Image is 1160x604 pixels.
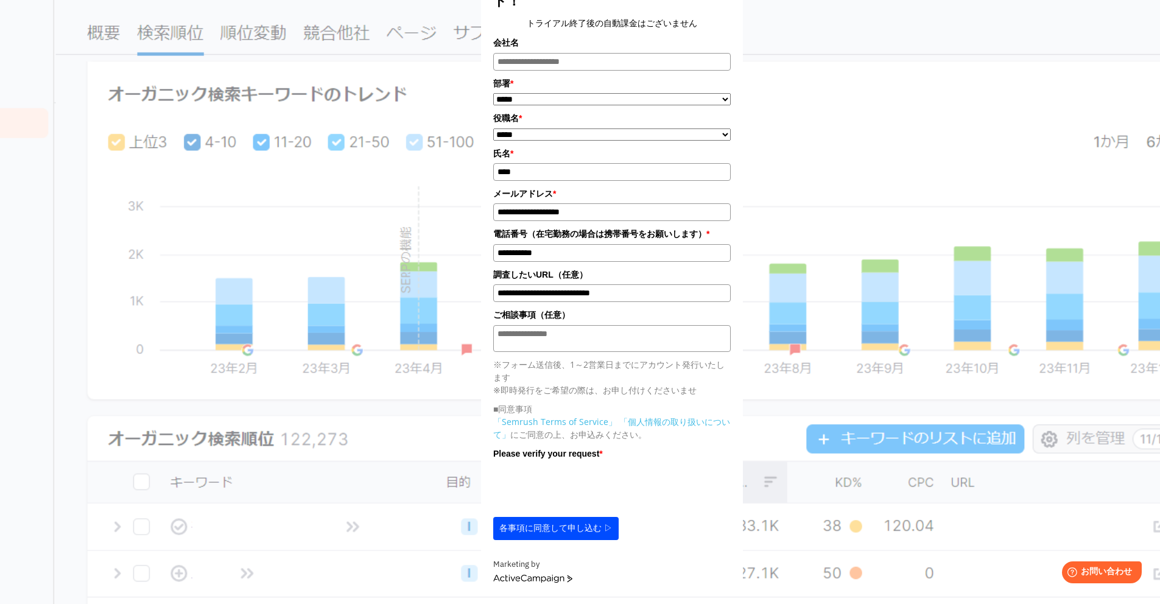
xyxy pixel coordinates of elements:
p: ■同意事項 [493,402,731,415]
button: 各事項に同意して申し込む ▷ [493,517,619,540]
iframe: Help widget launcher [1052,557,1147,591]
iframe: reCAPTCHA [493,463,678,511]
label: 部署 [493,77,731,90]
label: 会社名 [493,36,731,49]
a: 「個人情報の取り扱いについて」 [493,416,730,440]
div: Marketing by [493,558,731,571]
label: 電話番号（在宅勤務の場合は携帯番号をお願いします） [493,227,731,241]
label: 調査したいURL（任意） [493,268,731,281]
label: メールアドレス [493,187,731,200]
center: トライアル終了後の自動課金はございません [493,16,731,30]
p: にご同意の上、お申込みください。 [493,415,731,441]
label: 氏名 [493,147,731,160]
a: 「Semrush Terms of Service」 [493,416,617,427]
label: 役職名 [493,111,731,125]
p: ※フォーム送信後、1～2営業日までにアカウント発行いたします ※即時発行をご希望の際は、お申し付けくださいませ [493,358,731,396]
label: ご相談事項（任意） [493,308,731,321]
label: Please verify your request [493,447,731,460]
